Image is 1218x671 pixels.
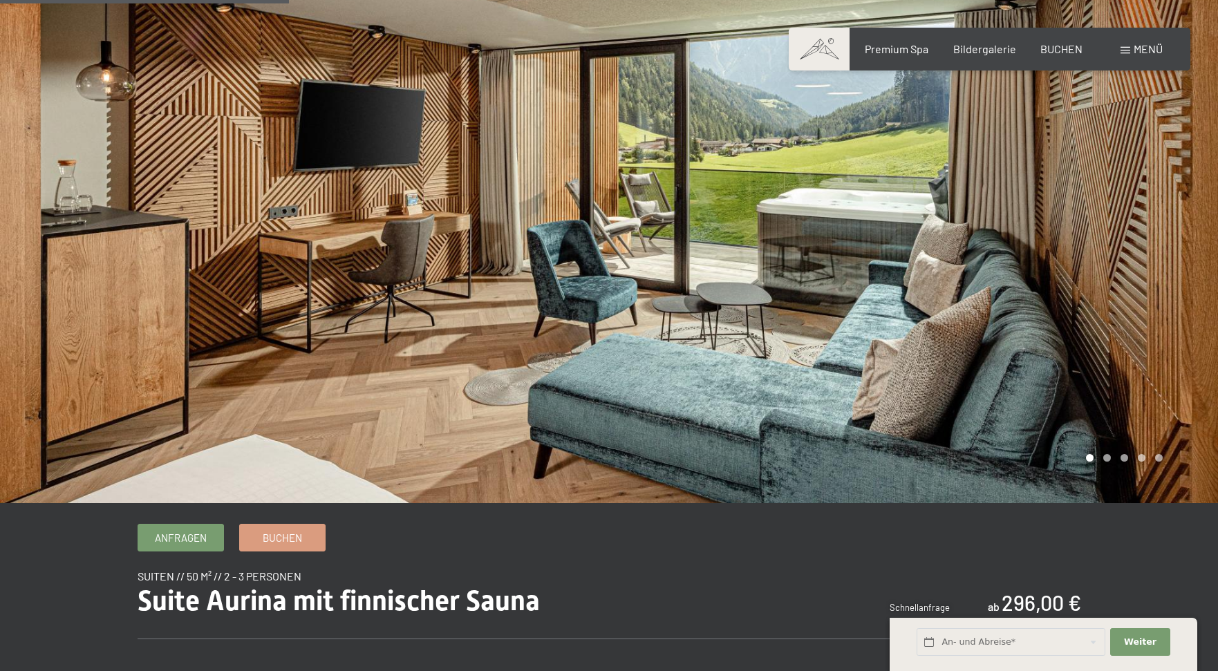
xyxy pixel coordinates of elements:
[1040,42,1083,55] a: BUCHEN
[1134,42,1163,55] span: Menü
[865,42,928,55] a: Premium Spa
[890,602,950,613] span: Schnellanfrage
[138,524,223,551] a: Anfragen
[155,531,207,545] span: Anfragen
[138,569,301,583] span: Suiten // 50 m² // 2 - 3 Personen
[953,42,1016,55] a: Bildergalerie
[240,524,325,551] a: Buchen
[1124,636,1156,648] span: Weiter
[988,600,1000,613] span: ab
[263,531,302,545] span: Buchen
[138,585,540,617] span: Suite Aurina mit finnischer Sauna
[1002,590,1081,615] b: 296,00 €
[1110,628,1170,656] button: Weiter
